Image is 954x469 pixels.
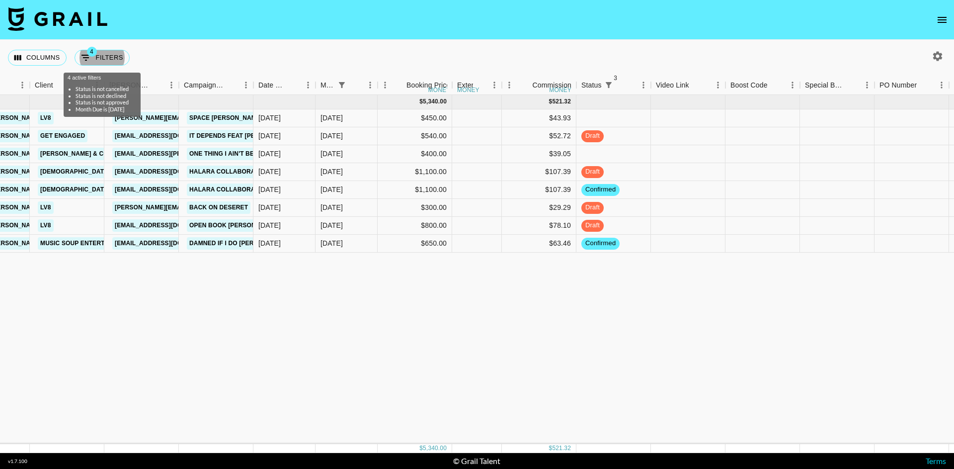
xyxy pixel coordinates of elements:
div: Date Created [258,76,287,95]
a: [EMAIL_ADDRESS][DOMAIN_NAME] [112,184,224,196]
div: 5,340.00 [423,97,447,106]
button: Menu [487,78,502,93]
div: Boost Code [730,76,768,95]
li: Status is not declined [76,93,129,99]
div: Campaign (Type) [179,76,253,95]
div: $107.39 [502,181,576,199]
a: Damned If I Do [PERSON_NAME] [187,237,293,250]
div: Sep '25 [320,202,343,212]
button: Sort [150,78,164,92]
div: Booker [104,76,179,95]
button: Sort [287,78,301,92]
div: 521.32 [552,444,571,453]
button: Sort [846,78,860,92]
button: Sort [473,78,487,92]
a: [EMAIL_ADDRESS][PERSON_NAME][DOMAIN_NAME] [112,148,274,160]
a: [EMAIL_ADDRESS][DOMAIN_NAME] [112,130,224,142]
div: v 1.7.100 [8,458,27,465]
div: $52.72 [502,127,576,145]
a: Get Engaged [38,130,87,142]
button: Sort [917,78,931,92]
div: $ [549,444,553,453]
div: $800.00 [378,217,452,235]
button: Menu [238,78,253,93]
div: $63.46 [502,235,576,253]
a: Music Soup Entertainment [38,237,135,250]
div: $ [419,444,423,453]
div: 3 active filters [602,78,616,92]
span: draft [581,131,604,141]
div: Sep '25 [320,131,343,141]
div: Commission [532,76,571,95]
button: Menu [15,78,30,93]
div: Status [581,76,602,95]
button: Menu [711,78,725,93]
a: [PERSON_NAME][EMAIL_ADDRESS][DOMAIN_NAME] [112,201,274,214]
div: 4 active filters [68,75,137,113]
a: [PERSON_NAME] & Co LLC [38,148,124,160]
li: Status is not cancelled [76,86,129,93]
div: Boost Code [725,76,800,95]
a: [EMAIL_ADDRESS][DOMAIN_NAME] [112,219,224,232]
div: Sep '25 [320,220,343,230]
div: money [549,87,571,93]
div: PO Number [879,76,917,95]
div: 1 active filter [335,78,349,92]
a: It Depends feat [PERSON_NAME] [187,130,298,142]
button: open drawer [932,10,952,30]
div: $1,100.00 [378,181,452,199]
button: Sort [349,78,363,92]
div: Sep '25 [320,149,343,159]
div: Month Due [316,76,378,95]
div: $ [419,97,423,106]
button: Menu [860,78,874,93]
div: 7/31/2025 [258,185,281,194]
button: Sort [768,78,782,92]
button: Sort [518,78,532,92]
div: Date Created [253,76,316,95]
button: Menu [363,78,378,93]
a: Back on Deseret [187,201,250,214]
a: Space [PERSON_NAME] [PERSON_NAME] [187,112,318,124]
a: [EMAIL_ADDRESS][DOMAIN_NAME] [112,166,224,178]
div: PO Number [874,76,949,95]
li: Status is not approved [76,99,129,106]
div: 521.32 [552,97,571,106]
div: $39.05 [502,145,576,163]
div: Special Booking Type [800,76,874,95]
button: Select columns [8,50,67,66]
div: $ [549,97,553,106]
a: [DEMOGRAPHIC_DATA] [38,184,112,196]
a: Open Book [PERSON_NAME] [187,219,282,232]
li: Month Due is [DATE] [76,106,129,113]
div: $400.00 [378,145,452,163]
button: Menu [378,78,393,93]
span: draft [581,221,604,230]
div: Month Due [320,76,335,95]
div: $650.00 [378,235,452,253]
div: © Grail Talent [453,456,500,466]
div: $107.39 [502,163,576,181]
div: Sep '25 [320,185,343,194]
div: money [457,87,479,93]
button: Sort [53,78,67,92]
button: Show filters [335,78,349,92]
a: [PERSON_NAME][EMAIL_ADDRESS][DOMAIN_NAME] [112,112,274,124]
a: LV8 [38,112,54,124]
div: Booking Price [406,76,450,95]
button: Sort [616,78,630,92]
div: 7/31/2025 [258,167,281,177]
a: LV8 [38,201,54,214]
button: Sort [1,78,15,92]
div: money [428,87,451,93]
div: 9/4/2025 [258,149,281,159]
div: $540.00 [378,127,452,145]
div: $1,100.00 [378,163,452,181]
div: 8/26/2025 [258,220,281,230]
span: confirmed [581,239,620,248]
a: Halara collaboration [187,184,272,196]
div: $78.10 [502,217,576,235]
div: Sep '25 [320,113,343,123]
button: Sort [225,78,238,92]
button: Menu [164,78,179,93]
